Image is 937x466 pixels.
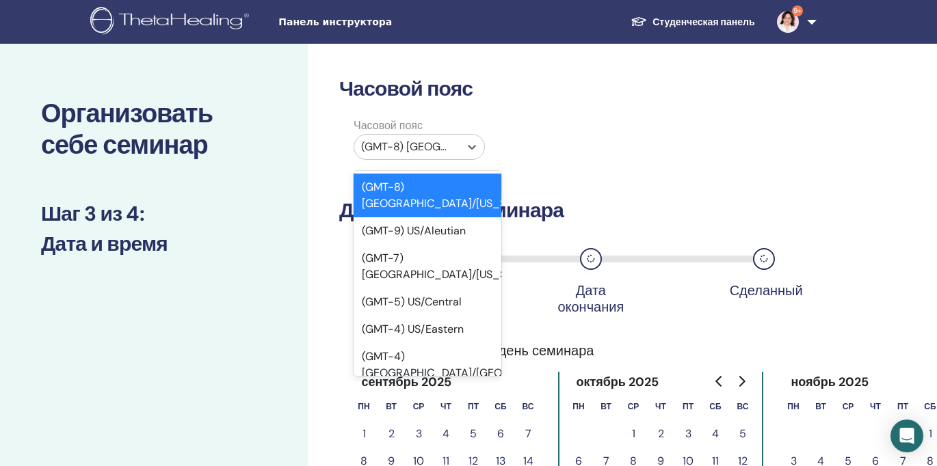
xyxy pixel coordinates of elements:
img: logo.png [90,7,254,38]
img: graduation-cap-white.svg [631,16,647,27]
th: пятница [889,393,916,420]
button: 5 [729,420,756,448]
span: Панель инструктора [278,15,484,29]
th: понедельник [350,393,378,420]
h3: Шаг 3 из 4 : [41,202,267,226]
th: пятница [674,393,702,420]
button: 1 [350,420,378,448]
div: сентябрь 2025 [350,372,462,393]
h2: Организовать себе семинар [41,98,267,161]
th: вторник [592,393,620,420]
img: default.jpg [777,11,799,33]
th: понедельник [565,393,592,420]
div: (GMT-4) [GEOGRAPHIC_DATA]/[GEOGRAPHIC_DATA]-[US_STATE] [354,343,501,403]
button: 4 [432,420,460,448]
th: вторник [807,393,834,420]
span: 9+ [792,5,803,16]
th: воскресенье [729,393,756,420]
div: ноябрь 2025 [780,372,880,393]
button: Go to previous month [709,368,730,395]
label: Часовой пояс [345,118,493,134]
button: 2 [378,420,405,448]
div: Сделанный [730,282,798,299]
div: (GMT-5) US/Central [354,288,501,316]
button: 4 [702,420,729,448]
th: воскресенье [514,393,542,420]
button: 1 [620,420,647,448]
th: четверг [432,393,460,420]
div: октябрь 2025 [565,372,670,393]
th: суббота [702,393,729,420]
h3: Дата и время [41,232,267,256]
th: вторник [378,393,405,420]
button: 2 [647,420,674,448]
button: 6 [487,420,514,448]
h3: Дата и время семинара [339,198,812,223]
div: (GMT-7) [GEOGRAPHIC_DATA]/[US_STATE] [354,245,501,288]
a: Студенческая панель [620,10,765,35]
div: (GMT-4) US/Eastern [354,316,501,343]
th: среда [405,393,432,420]
button: 3 [405,420,432,448]
th: четверг [862,393,889,420]
button: 3 [674,420,702,448]
th: пятница [460,393,487,420]
th: четверг [647,393,674,420]
button: 5 [460,420,487,448]
div: Open Intercom Messenger [890,420,923,452]
th: понедельник [780,393,807,420]
h3: Часовой пояс [339,77,812,101]
th: среда [620,393,647,420]
th: среда [834,393,862,420]
div: (GMT-9) US/Aleutian [354,217,501,245]
th: суббота [487,393,514,420]
button: 7 [514,420,542,448]
div: Дата окончания [557,282,625,315]
div: (GMT-8) [GEOGRAPHIC_DATA]/[US_STATE] [354,174,501,217]
button: Go to next month [730,368,752,395]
